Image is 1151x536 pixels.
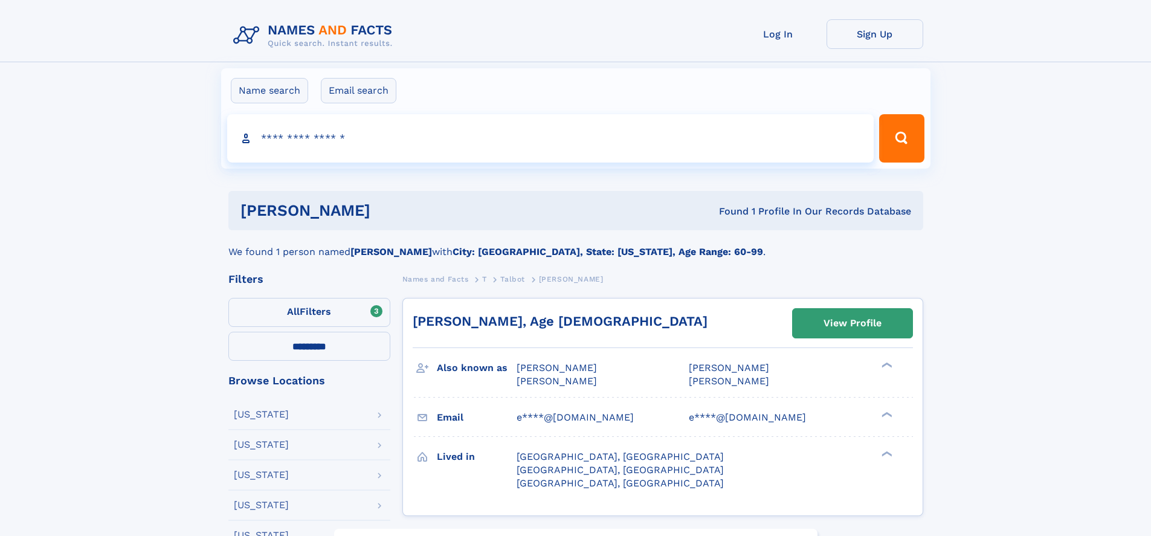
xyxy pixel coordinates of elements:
span: [PERSON_NAME] [517,362,597,373]
button: Search Button [879,114,924,163]
div: [US_STATE] [234,500,289,510]
span: [PERSON_NAME] [517,375,597,387]
label: Email search [321,78,396,103]
div: ❯ [879,361,893,369]
span: [GEOGRAPHIC_DATA], [GEOGRAPHIC_DATA] [517,464,724,476]
a: Talbot [500,271,525,286]
div: [US_STATE] [234,410,289,419]
span: [PERSON_NAME] [689,375,769,387]
span: Talbot [500,275,525,283]
span: All [287,306,300,317]
div: ❯ [879,450,893,457]
span: [PERSON_NAME] [539,275,604,283]
div: ❯ [879,410,893,418]
input: search input [227,114,874,163]
div: Filters [228,274,390,285]
a: Names and Facts [402,271,469,286]
span: T [482,275,487,283]
span: [PERSON_NAME] [689,362,769,373]
div: View Profile [824,309,882,337]
b: [PERSON_NAME] [350,246,432,257]
a: Log In [730,19,827,49]
a: View Profile [793,309,912,338]
span: [GEOGRAPHIC_DATA], [GEOGRAPHIC_DATA] [517,451,724,462]
div: Browse Locations [228,375,390,386]
h1: [PERSON_NAME] [240,203,545,218]
span: [GEOGRAPHIC_DATA], [GEOGRAPHIC_DATA] [517,477,724,489]
a: Sign Up [827,19,923,49]
h3: Email [437,407,517,428]
label: Filters [228,298,390,327]
h3: Lived in [437,447,517,467]
div: We found 1 person named with . [228,230,923,259]
a: T [482,271,487,286]
div: [US_STATE] [234,470,289,480]
a: [PERSON_NAME], Age [DEMOGRAPHIC_DATA] [413,314,708,329]
div: Found 1 Profile In Our Records Database [544,205,911,218]
b: City: [GEOGRAPHIC_DATA], State: [US_STATE], Age Range: 60-99 [453,246,763,257]
div: [US_STATE] [234,440,289,450]
label: Name search [231,78,308,103]
h3: Also known as [437,358,517,378]
img: Logo Names and Facts [228,19,402,52]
